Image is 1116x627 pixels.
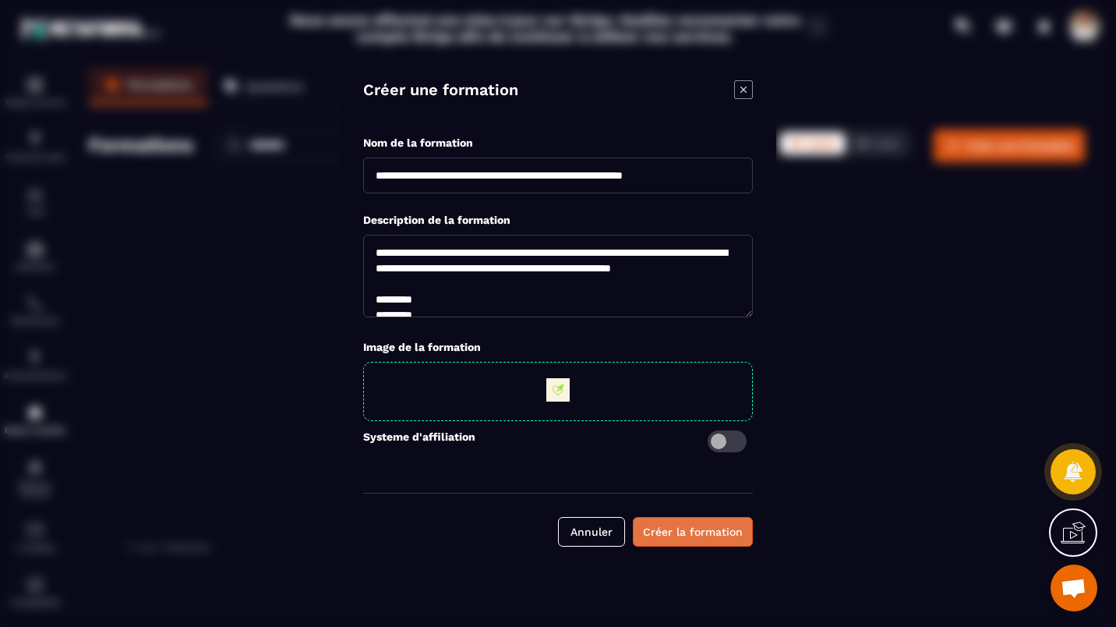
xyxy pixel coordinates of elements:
[363,430,475,452] label: Systeme d'affiliation
[633,517,753,547] button: Créer la formation
[1051,565,1097,611] a: Ouvrir le chat
[363,341,481,353] label: Image de la formation
[363,136,473,149] label: Nom de la formation
[643,524,743,540] div: Créer la formation
[363,80,518,102] h4: Créer une formation
[558,517,625,547] button: Annuler
[363,214,510,226] label: Description de la formation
